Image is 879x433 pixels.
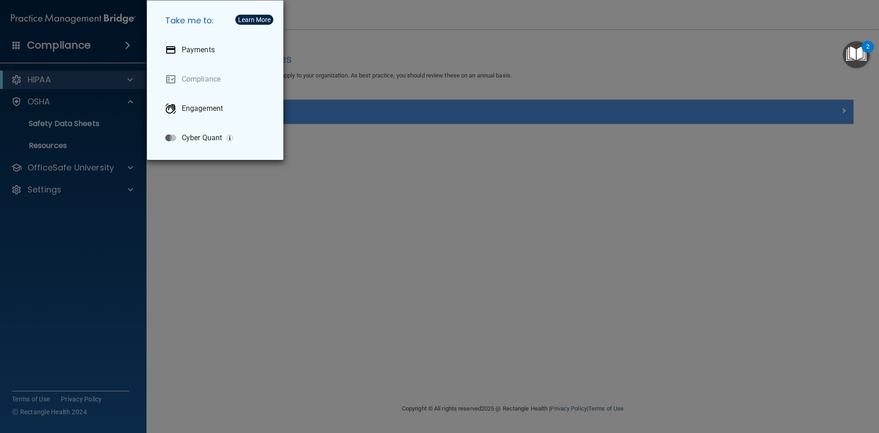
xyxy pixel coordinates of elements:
[158,125,276,151] a: Cyber Quant
[158,37,276,63] a: Payments
[158,8,276,33] h5: Take me to:
[158,96,276,121] a: Engagement
[866,47,869,59] div: 2
[182,133,222,143] p: Cyber Quant
[235,15,273,25] button: Learn More
[843,41,870,68] button: Open Resource Center, 2 new notifications
[238,16,271,23] div: Learn More
[182,45,215,55] p: Payments
[182,104,223,113] p: Engagement
[721,368,868,405] iframe: Drift Widget Chat Controller
[158,66,276,92] a: Compliance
